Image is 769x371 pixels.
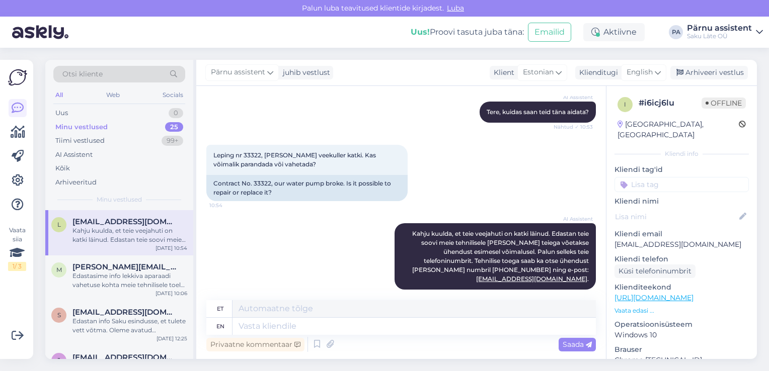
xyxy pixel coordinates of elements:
[8,262,26,271] div: 1 / 3
[72,353,177,362] span: janek.leer@carstadt.ee
[687,24,763,40] a: Pärnu assistentSaku Läte OÜ
[575,67,618,78] div: Klienditugi
[57,311,61,319] span: s
[72,308,177,317] span: signe.orav@gmail.com
[523,67,554,78] span: Estonian
[614,164,749,175] p: Kliendi tag'id
[444,4,467,13] span: Luba
[217,300,223,317] div: et
[72,226,187,244] div: Kahju kuulda, et teie veejahuti on katki läinud. Edastan teie soovi meie tehnilisele [PERSON_NAME...
[8,68,27,87] img: Askly Logo
[57,356,60,364] span: j
[618,119,739,140] div: [GEOGRAPHIC_DATA], [GEOGRAPHIC_DATA]
[563,340,592,349] span: Saada
[614,330,749,340] p: Windows 10
[55,108,68,118] div: Uus
[156,290,187,297] div: [DATE] 10:06
[411,26,524,38] div: Proovi tasuta juba täna:
[56,266,62,273] span: m
[62,69,103,79] span: Otsi kliente
[169,108,183,118] div: 0
[162,136,183,146] div: 99+
[487,108,589,116] span: Tere, kuidas saan teid täna aidata?
[614,229,749,239] p: Kliendi email
[554,123,593,131] span: Nähtud ✓ 10:53
[57,221,61,228] span: l
[614,319,749,330] p: Operatsioonisüsteem
[55,150,93,160] div: AI Assistent
[627,67,653,78] span: English
[97,195,142,204] span: Minu vestlused
[614,254,749,264] p: Kliendi telefon
[614,264,696,278] div: Küsi telefoninumbrit
[55,163,70,173] div: Kõik
[104,88,122,102] div: Web
[614,355,749,365] p: Chrome [TECHNICAL_ID]
[209,202,247,209] span: 10:54
[583,23,645,41] div: Aktiivne
[687,24,752,32] div: Pärnu assistent
[614,149,749,158] div: Kliendi info
[614,293,694,302] a: [URL][DOMAIN_NAME]
[702,98,746,109] span: Offline
[53,88,65,102] div: All
[412,230,590,283] span: Kahju kuulda, et teie veejahuti on katki läinud. Edastan teie soovi meie tehnilisele [PERSON_NAME...
[614,306,749,315] p: Vaata edasi ...
[165,122,183,132] div: 25
[614,177,749,192] input: Lisa tag
[206,338,304,351] div: Privaatne kommentaar
[213,151,377,168] span: Leping nr 33322, [PERSON_NAME] veekuller katki. Kas võimalik parandada või vahetada?
[624,101,626,108] span: i
[411,27,430,37] b: Uus!
[72,262,177,271] span: marek@bestit.ee
[669,25,683,39] div: PA
[55,136,105,146] div: Tiimi vestlused
[157,335,187,342] div: [DATE] 12:25
[72,271,187,290] div: Edastasime info lekkiva aparaadi vahetuse kohta meie tehnilisele toele, kes võtab Teiega ühendust...
[8,226,26,271] div: Vaata siia
[476,275,587,283] a: [EMAIL_ADDRESS][DOMAIN_NAME]
[55,177,97,188] div: Arhiveeritud
[72,217,177,226] span: ladu@agio.ee
[555,215,593,223] span: AI Assistent
[670,66,748,79] div: Arhiveeri vestlus
[615,211,737,222] input: Lisa nimi
[161,88,185,102] div: Socials
[156,244,187,252] div: [DATE] 10:54
[211,67,265,78] span: Pärnu assistent
[72,317,187,335] div: Edastan info Saku esindusse, et tulete vett võtma. Oleme avatud [PERSON_NAME] viieni.
[614,282,749,293] p: Klienditeekond
[490,67,514,78] div: Klient
[55,122,108,132] div: Minu vestlused
[555,94,593,101] span: AI Assistent
[553,290,593,298] span: Nähtud ✓ 10:54
[687,32,752,40] div: Saku Läte OÜ
[614,196,749,207] p: Kliendi nimi
[206,175,408,201] div: Contract No. 33322, our water pump broke. Is it possible to repair or replace it?
[279,67,330,78] div: juhib vestlust
[639,97,702,109] div: # i6icj6lu
[216,318,224,335] div: en
[528,23,571,42] button: Emailid
[614,239,749,250] p: [EMAIL_ADDRESS][DOMAIN_NAME]
[614,344,749,355] p: Brauser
